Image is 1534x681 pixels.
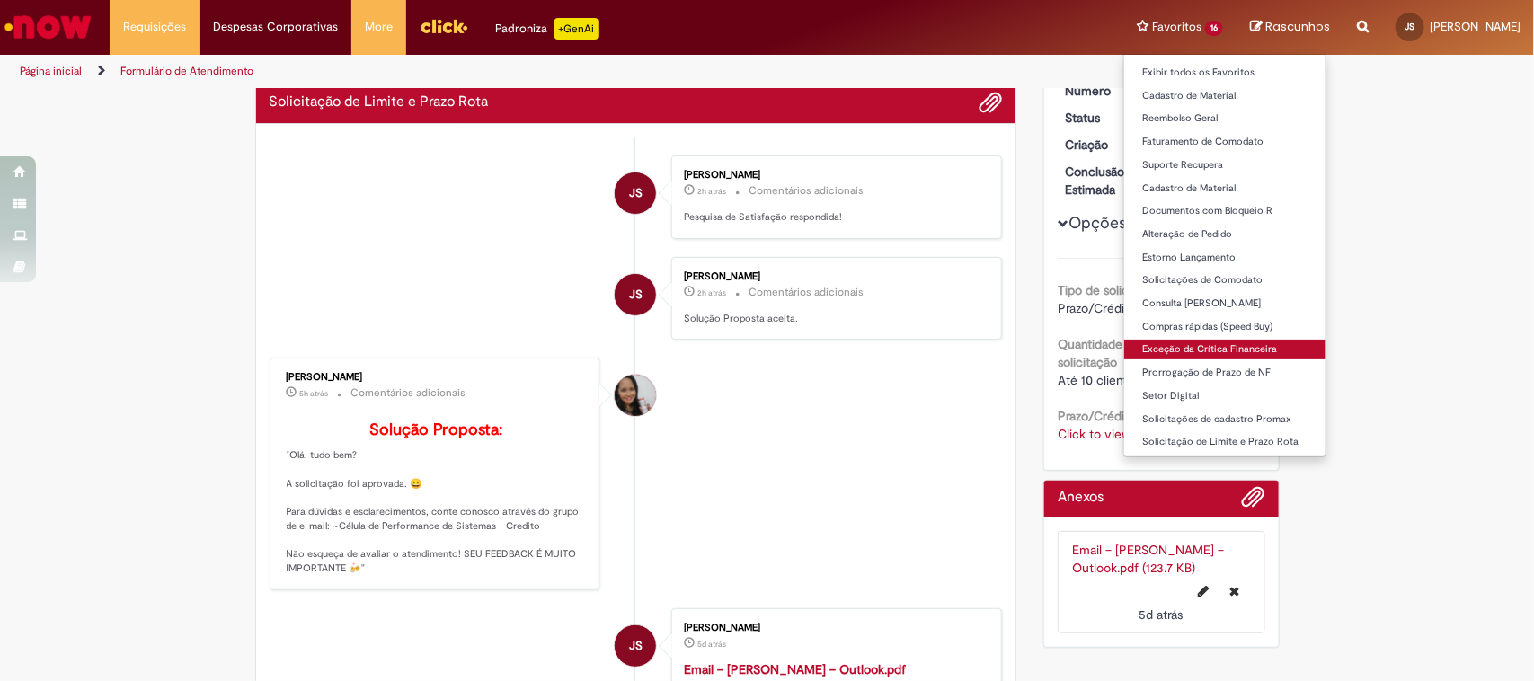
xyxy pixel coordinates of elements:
span: Prazo/Crédito [1058,300,1136,316]
b: Tipo de solicitação [1058,282,1163,298]
div: [PERSON_NAME] [287,372,586,383]
div: Jorge Wrague Dos Santos [615,274,656,315]
ul: Trilhas de página [13,55,1009,88]
button: Adicionar anexos [979,91,1002,114]
span: Rascunhos [1265,18,1330,35]
div: Jorge Wrague Dos Santos [615,625,656,667]
b: Solução Proposta: [369,420,502,440]
div: Jorge Wrague Dos Santos [615,172,656,214]
span: [PERSON_NAME] [1430,19,1521,34]
span: Requisições [123,18,186,36]
div: Valeria Maria Da Conceicao [615,375,656,416]
span: 2h atrás [697,287,726,298]
p: +GenAi [554,18,599,40]
a: Página inicial [20,64,82,78]
img: click_logo_yellow_360x200.png [420,13,468,40]
time: 30/09/2025 14:49:25 [697,287,726,298]
a: Compras rápidas (Speed Buy) [1124,317,1326,337]
a: Solicitação de Limite e Prazo Rota [1124,432,1326,452]
dt: Status [1051,109,1162,127]
a: Faturamento de Comodato [1124,132,1326,152]
a: Email – [PERSON_NAME] – Outlook.pdf [684,661,906,677]
time: 30/09/2025 14:49:37 [697,186,726,197]
a: Click to view Prazo/Crédito [1058,426,1212,442]
a: Exceção da Crítica Financeira [1124,340,1326,359]
span: 5h atrás [300,388,329,399]
button: Adicionar anexos [1242,485,1265,517]
a: Email – [PERSON_NAME] – Outlook.pdf (123.7 KB) [1072,542,1224,576]
time: 26/09/2025 16:34:09 [1139,606,1184,623]
small: Comentários adicionais [749,183,864,199]
div: [PERSON_NAME] [684,170,983,181]
p: Solução Proposta aceita. [684,312,983,326]
a: Solicitações de Comodato [1124,270,1326,290]
a: Suporte Recupera [1124,155,1326,175]
h2: Anexos [1058,490,1104,506]
p: "Olá, tudo bem? A solicitação foi aprovada. 😀 Para dúvidas e esclarecimentos, conte conosco atrav... [287,421,586,575]
span: 16 [1205,21,1223,36]
div: [PERSON_NAME] [684,271,983,282]
b: Prazo/Crédito [1058,408,1136,424]
img: ServiceNow [2,9,94,45]
span: 2h atrás [697,186,726,197]
h2: Solicitação de Limite e Prazo Rota Histórico de tíquete [270,94,489,111]
span: Até 10 clientes [1058,372,1139,388]
a: Solicitações de cadastro Promax [1124,410,1326,429]
div: Padroniza [495,18,599,40]
small: Comentários adicionais [749,285,864,300]
button: Excluir Email – JORGE WRAGUE DOS SANTOS – Outlook.pdf [1219,577,1251,606]
a: Formulário de Atendimento [120,64,253,78]
dt: Conclusão Estimada [1051,163,1162,199]
p: Pesquisa de Satisfação respondida! [684,210,983,225]
span: JS [629,273,643,316]
span: 5d atrás [1139,606,1184,623]
div: [PERSON_NAME] [684,623,983,633]
dt: Número [1051,82,1162,100]
a: Reembolso Geral [1124,109,1326,128]
span: Favoritos [1152,18,1201,36]
button: Editar nome de arquivo Email – JORGE WRAGUE DOS SANTOS – Outlook.pdf [1188,577,1220,606]
a: Consulta [PERSON_NAME] [1124,294,1326,314]
dt: Criação [1051,136,1162,154]
a: Alteração de Pedido [1124,225,1326,244]
time: 26/09/2025 16:34:09 [697,639,726,650]
a: Cadastro de Material [1124,179,1326,199]
time: 30/09/2025 11:46:07 [300,388,329,399]
a: Exibir todos os Favoritos [1124,63,1326,83]
span: Despesas Corporativas [213,18,338,36]
span: JS [1405,21,1415,32]
ul: Favoritos [1123,54,1326,457]
a: Documentos com Bloqueio R [1124,201,1326,221]
a: Cadastro de Material [1124,86,1326,106]
b: Quantidade de clientes nessa solicitação [1058,336,1222,370]
a: Rascunhos [1250,19,1330,36]
a: Estorno Lançamento [1124,248,1326,268]
small: Comentários adicionais [351,385,466,401]
span: JS [629,624,643,668]
span: JS [629,172,643,215]
a: Setor Digital [1124,386,1326,406]
a: Prorrogação de Prazo de NF [1124,363,1326,383]
span: 5d atrás [697,639,726,650]
span: More [365,18,393,36]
